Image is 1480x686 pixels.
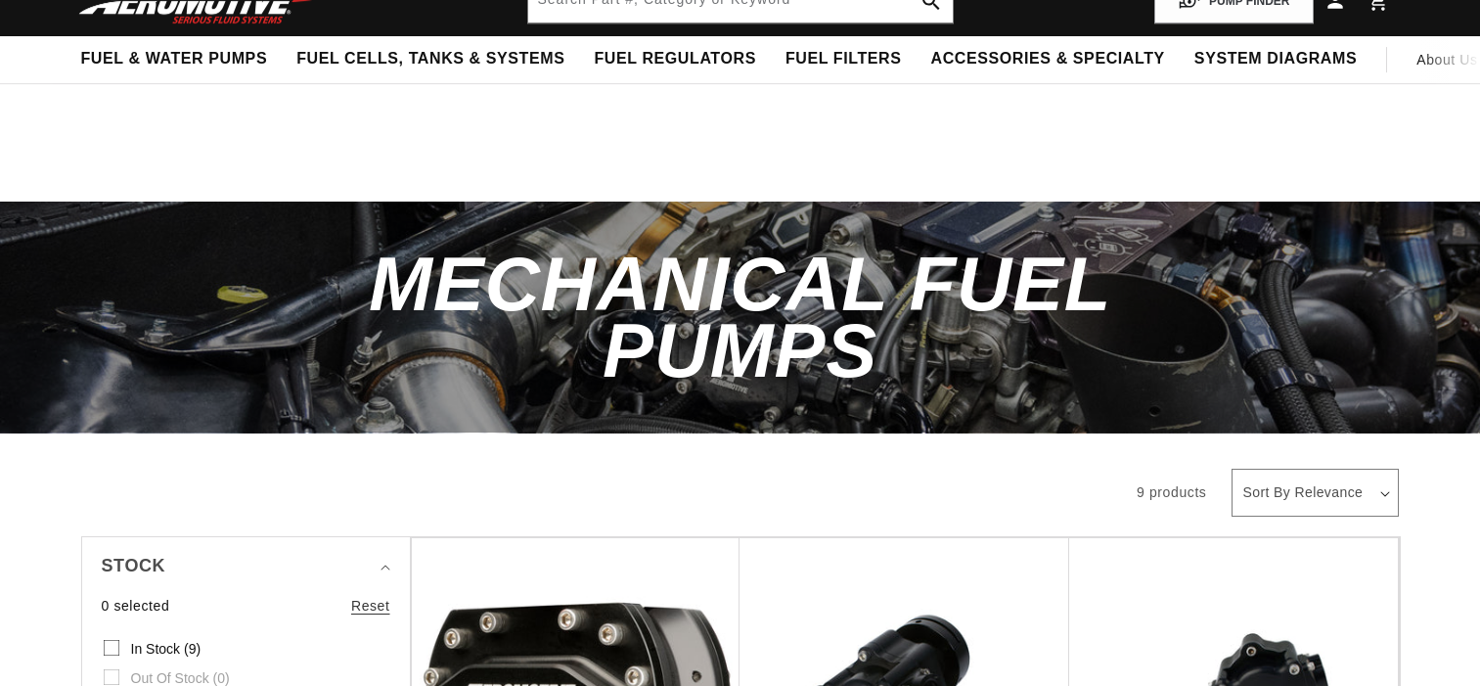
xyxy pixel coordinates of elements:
[81,49,268,69] span: Fuel & Water Pumps
[594,49,755,69] span: Fuel Regulators
[931,49,1165,69] span: Accessories & Specialty
[351,595,390,617] a: Reset
[296,49,564,69] span: Fuel Cells, Tanks & Systems
[67,36,283,82] summary: Fuel & Water Pumps
[1137,484,1206,500] span: 9 products
[369,241,1111,393] span: Mechanical Fuel Pumps
[1194,49,1357,69] span: System Diagrams
[1180,36,1371,82] summary: System Diagrams
[282,36,579,82] summary: Fuel Cells, Tanks & Systems
[131,640,202,658] span: In stock (9)
[771,36,917,82] summary: Fuel Filters
[102,595,170,617] span: 0 selected
[917,36,1180,82] summary: Accessories & Specialty
[785,49,902,69] span: Fuel Filters
[102,537,390,595] summary: Stock (0 selected)
[102,552,166,580] span: Stock
[579,36,770,82] summary: Fuel Regulators
[1416,52,1477,68] span: About Us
